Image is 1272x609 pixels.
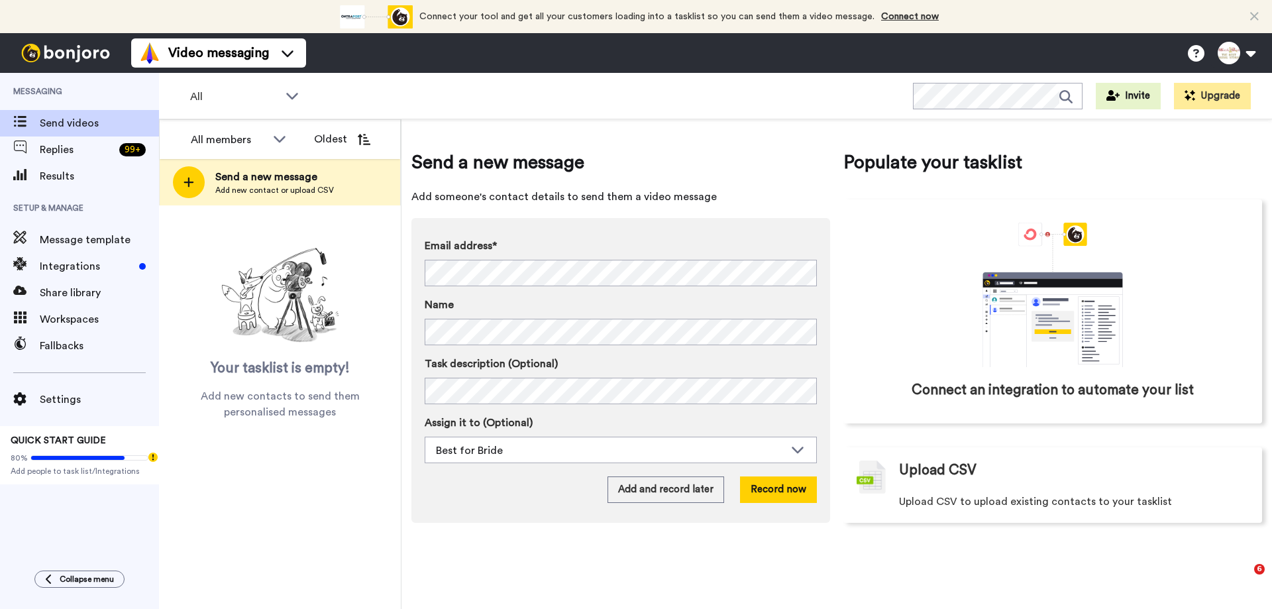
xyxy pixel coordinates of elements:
img: ready-set-action.png [214,243,346,349]
span: QUICK START GUIDE [11,436,106,445]
span: Upload CSV [899,461,977,480]
div: animation [340,5,413,28]
button: Upgrade [1174,83,1251,109]
span: Settings [40,392,159,408]
span: Workspaces [40,311,159,327]
span: Send a new message [215,169,334,185]
span: Add new contacts to send them personalised messages [179,388,381,420]
span: Connect your tool and get all your customers loading into a tasklist so you can send them a video... [419,12,874,21]
img: vm-color.svg [139,42,160,64]
span: Video messaging [168,44,269,62]
span: Share library [40,285,159,301]
span: Connect an integration to automate your list [912,380,1194,400]
label: Email address* [425,238,817,254]
span: All [190,89,279,105]
div: Tooltip anchor [147,451,159,463]
span: Fallbacks [40,338,159,354]
label: Task description (Optional) [425,356,817,372]
a: Connect now [881,12,939,21]
button: Invite [1096,83,1161,109]
img: csv-grey.png [857,461,886,494]
span: Send videos [40,115,159,131]
div: animation [953,223,1152,367]
span: Message template [40,232,159,248]
span: Replies [40,142,114,158]
button: Collapse menu [34,571,125,588]
span: Collapse menu [60,574,114,584]
div: 99 + [119,143,146,156]
div: Best for Bride [436,443,784,459]
span: Populate your tasklist [843,149,1262,176]
button: Oldest [304,126,380,152]
span: 80% [11,453,28,463]
span: Add someone's contact details to send them a video message [411,189,830,205]
span: Add people to task list/Integrations [11,466,148,476]
span: Add new contact or upload CSV [215,185,334,195]
span: Results [40,168,159,184]
span: Integrations [40,258,134,274]
button: Add and record later [608,476,724,503]
button: Record now [740,476,817,503]
div: All members [191,132,266,148]
span: Upload CSV to upload existing contacts to your tasklist [899,494,1172,510]
span: 6 [1254,564,1265,575]
img: bj-logo-header-white.svg [16,44,115,62]
label: Assign it to (Optional) [425,415,817,431]
span: Send a new message [411,149,830,176]
span: Your tasklist is empty! [211,359,350,378]
span: Name [425,297,454,313]
iframe: Intercom live chat [1227,564,1259,596]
